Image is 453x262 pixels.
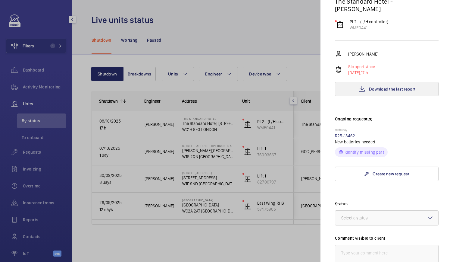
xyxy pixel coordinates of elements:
a: Create new request [335,167,439,181]
a: R25-13462 [335,133,355,138]
p: WME0441 [350,25,388,31]
p: Yesterday [335,128,439,133]
h3: Ongoing request(s) [335,116,439,128]
p: New batteries needed [335,139,439,145]
span: Download the last report [369,87,415,91]
button: Download the last report [335,82,439,96]
p: PL2 - (L/H controller) [350,19,388,25]
p: 17 h [348,70,375,76]
p: Stopped since [348,64,375,70]
label: Comment visible to client [335,235,439,241]
div: Select a status [341,215,383,221]
label: Status [335,201,439,207]
span: [DATE], [348,70,361,75]
p: [PERSON_NAME] [348,51,378,57]
p: Identify missing part [345,149,384,155]
img: elevator.svg [336,21,344,28]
